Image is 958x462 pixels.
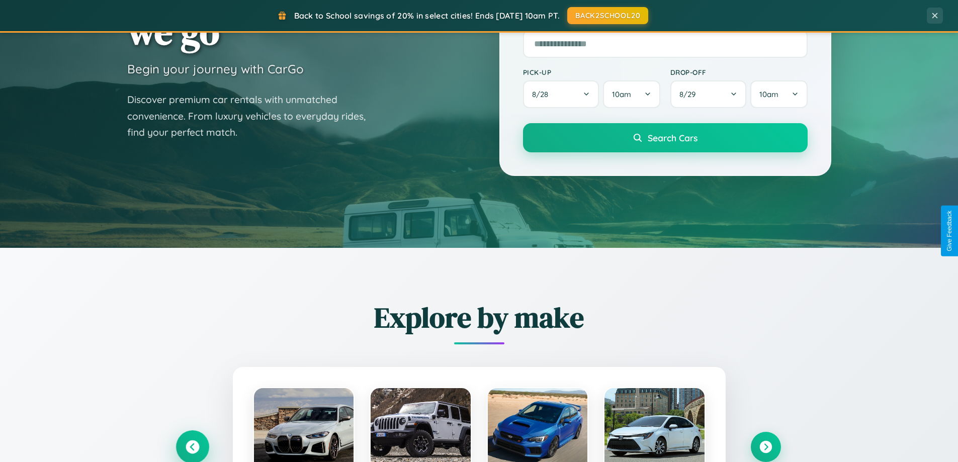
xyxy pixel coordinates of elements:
button: 8/28 [523,80,599,108]
button: 10am [750,80,807,108]
button: 10am [603,80,660,108]
span: 10am [612,89,631,99]
span: 8 / 28 [532,89,553,99]
div: Give Feedback [946,211,953,251]
span: Back to School savings of 20% in select cities! Ends [DATE] 10am PT. [294,11,560,21]
h2: Explore by make [178,298,781,337]
p: Discover premium car rentals with unmatched convenience. From luxury vehicles to everyday rides, ... [127,91,379,141]
button: BACK2SCHOOL20 [567,7,648,24]
label: Pick-up [523,68,660,76]
button: 8/29 [670,80,747,108]
span: 10am [759,89,778,99]
button: Search Cars [523,123,808,152]
label: Drop-off [670,68,808,76]
span: 8 / 29 [679,89,701,99]
span: Search Cars [648,132,698,143]
h3: Begin your journey with CarGo [127,61,304,76]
